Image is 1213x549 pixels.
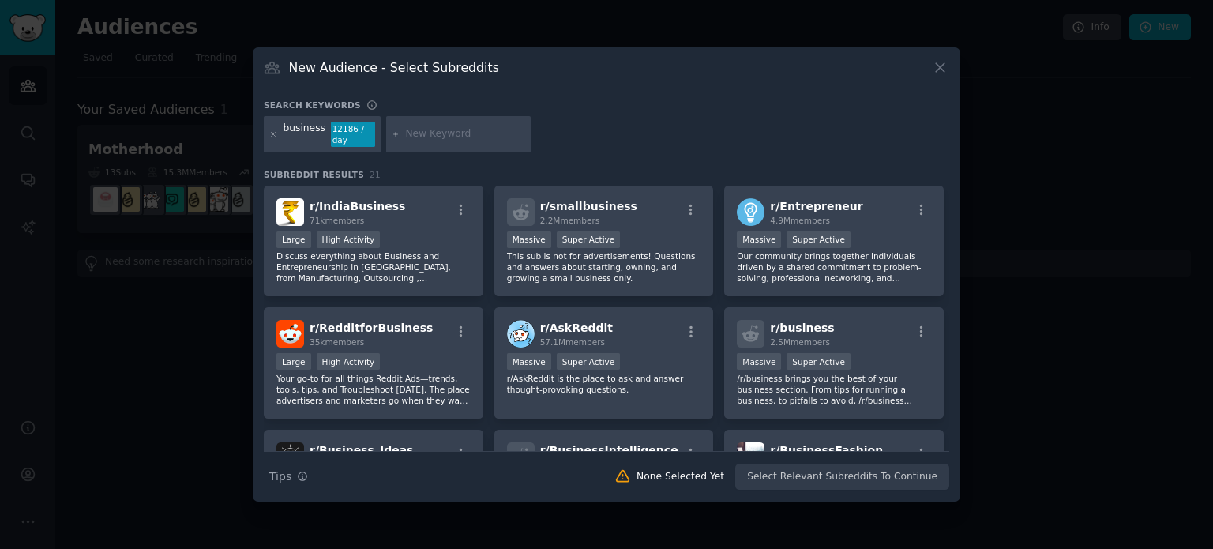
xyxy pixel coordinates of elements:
img: Business_Ideas [276,442,304,470]
div: Massive [737,231,781,248]
img: BusinessFashion [737,442,764,470]
div: Large [276,353,311,370]
p: Discuss everything about Business and Entrepreneurship in [GEOGRAPHIC_DATA], from Manufacturing, ... [276,250,471,284]
img: Entrepreneur [737,198,764,226]
span: r/ smallbusiness [540,200,637,212]
img: AskReddit [507,320,535,348]
button: Tips [264,463,314,491]
input: New Keyword [405,127,525,141]
div: Super Active [557,231,621,248]
div: None Selected Yet [637,470,724,484]
span: r/ BusinessFashion [770,444,883,457]
p: /r/business brings you the best of your business section. From tips for running a business, to pi... [737,373,931,406]
p: Our community brings together individuals driven by a shared commitment to problem-solving, profe... [737,250,931,284]
span: r/ Business_Ideas [310,444,413,457]
div: Super Active [787,231,851,248]
h3: New Audience - Select Subreddits [289,59,499,76]
img: IndiaBusiness [276,198,304,226]
span: r/ Entrepreneur [770,200,862,212]
h3: Search keywords [264,100,361,111]
div: 12186 / day [331,122,375,147]
div: Massive [737,353,781,370]
p: Your go-to for all things Reddit Ads—trends, tools, tips, and Troubleshoot [DATE]. The place adve... [276,373,471,406]
span: r/ business [770,322,834,334]
div: Massive [507,353,551,370]
span: 57.1M members [540,337,605,347]
span: 35k members [310,337,364,347]
span: 71k members [310,216,364,225]
p: r/AskReddit is the place to ask and answer thought-provoking questions. [507,373,701,395]
div: business [284,122,325,147]
div: Large [276,231,311,248]
div: High Activity [317,231,381,248]
span: 2.5M members [770,337,830,347]
div: Super Active [787,353,851,370]
p: This sub is not for advertisements! Questions and answers about starting, owning, and growing a s... [507,250,701,284]
span: Subreddit Results [264,169,364,180]
span: r/ AskReddit [540,322,613,334]
span: r/ RedditforBusiness [310,322,433,334]
span: 4.9M members [770,216,830,225]
div: Massive [507,231,551,248]
span: 2.2M members [540,216,600,225]
span: 21 [370,170,381,179]
span: Tips [269,468,291,485]
span: r/ IndiaBusiness [310,200,405,212]
span: r/ BusinessIntelligence [540,444,678,457]
div: Super Active [557,353,621,370]
div: High Activity [317,353,381,370]
img: RedditforBusiness [276,320,304,348]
